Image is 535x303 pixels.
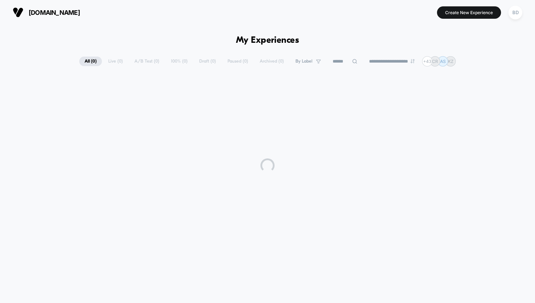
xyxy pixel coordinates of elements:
button: [DOMAIN_NAME] [11,7,82,18]
button: BD [506,5,524,20]
div: BD [508,6,522,19]
button: Create New Experience [437,6,501,19]
p: KZ [448,59,454,64]
img: end [410,59,415,63]
img: Visually logo [13,7,23,18]
p: CR [432,59,438,64]
span: All ( 0 ) [79,57,102,66]
p: AS [440,59,446,64]
span: By Label [295,59,312,64]
h1: My Experiences [236,35,299,46]
div: + 43 [422,56,432,66]
span: [DOMAIN_NAME] [29,9,80,16]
